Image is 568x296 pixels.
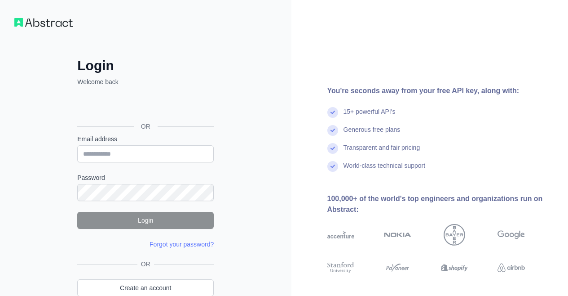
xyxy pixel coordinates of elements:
[77,58,214,74] h2: Login
[441,261,468,274] img: shopify
[150,241,214,248] a: Forgot your password?
[73,96,216,116] iframe: Sign in with Google Button
[327,161,338,172] img: check mark
[14,18,73,27] img: Workflow
[384,261,411,274] img: payoneer
[327,107,338,118] img: check mark
[384,224,411,246] img: nokia
[327,143,338,154] img: check mark
[327,224,355,246] img: accenture
[77,173,214,182] label: Password
[327,261,355,274] img: stanford university
[327,193,554,215] div: 100,000+ of the world's top engineers and organizations run on Abstract:
[498,224,525,246] img: google
[444,224,465,246] img: bayer
[327,85,554,96] div: You're seconds away from your free API key, along with:
[343,143,420,161] div: Transparent and fair pricing
[343,161,426,179] div: World-class technical support
[343,125,401,143] div: Generous free plans
[77,135,214,144] label: Email address
[77,77,214,86] p: Welcome back
[498,261,525,274] img: airbnb
[343,107,396,125] div: 15+ powerful API's
[327,125,338,136] img: check mark
[137,260,154,269] span: OR
[77,96,212,116] div: Sign in with Google. Opens in new tab
[134,122,158,131] span: OR
[77,212,214,229] button: Login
